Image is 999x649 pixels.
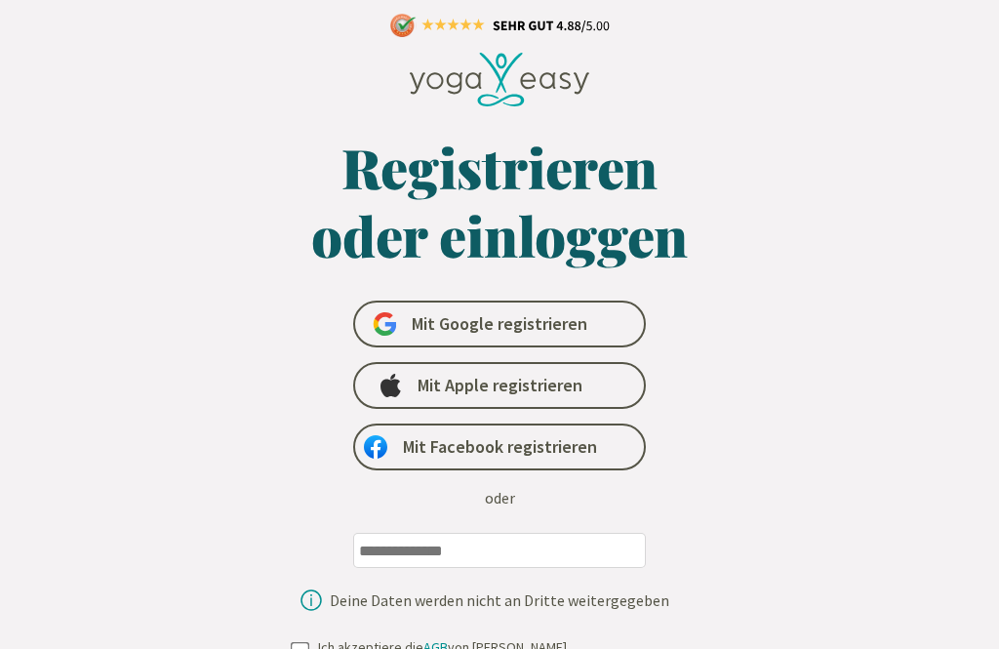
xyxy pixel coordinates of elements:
[403,435,597,459] span: Mit Facebook registrieren
[330,592,669,608] div: Deine Daten werden nicht an Dritte weitergegeben
[353,301,646,347] a: Mit Google registrieren
[353,362,646,409] a: Mit Apple registrieren
[163,133,836,269] h1: Registrieren oder einloggen
[418,374,582,397] span: Mit Apple registrieren
[412,312,587,336] span: Mit Google registrieren
[485,486,515,509] div: oder
[353,424,646,470] a: Mit Facebook registrieren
